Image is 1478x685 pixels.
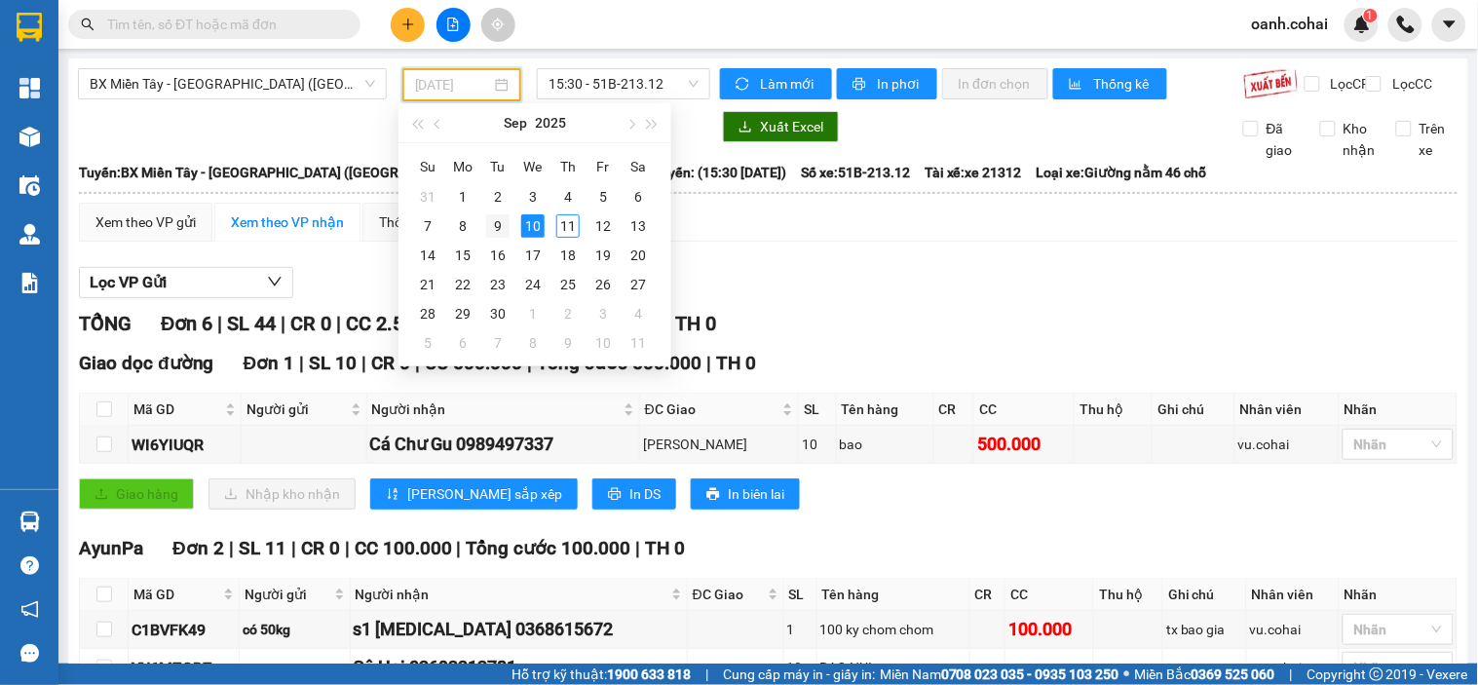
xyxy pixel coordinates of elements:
[79,537,143,559] span: AyunPa
[299,352,304,374] span: |
[644,162,786,183] span: Chuyến: (15:30 [DATE])
[1432,8,1466,42] button: caret-down
[693,584,764,605] span: ĐC Giao
[535,103,566,142] button: 2025
[515,328,550,358] td: 2025-10-08
[415,74,492,95] input: 10/09/2025
[1353,16,1371,33] img: icon-new-feature
[802,434,833,455] div: 10
[550,211,586,241] td: 2025-09-11
[239,537,286,559] span: SL 11
[267,274,283,289] span: down
[467,537,631,559] span: Tổng cước 100.000
[512,664,691,685] span: Hỗ trợ kỹ thuật:
[491,18,505,31] span: aim
[79,267,293,298] button: Lọc VP Gửi
[416,331,439,355] div: 5
[643,434,795,455] div: [PERSON_NAME]
[1135,664,1275,685] span: Miền Bắc
[723,664,875,685] span: Cung cấp máy in - giấy in:
[486,214,510,238] div: 9
[486,331,510,355] div: 7
[1153,394,1234,426] th: Ghi chú
[161,312,212,335] span: Đơn 6
[356,584,667,605] span: Người nhận
[1166,619,1243,640] div: tx bao gia
[1247,579,1340,611] th: Nhân viên
[840,434,930,455] div: bao
[129,426,242,464] td: WI6YIUQR
[90,270,167,294] span: Lọc VP Gửi
[133,584,219,605] span: Mã GD
[626,214,650,238] div: 13
[621,299,656,328] td: 2025-10-04
[1192,666,1275,682] strong: 0369 525 060
[445,151,480,182] th: Mo
[79,165,629,180] b: Tuyến: BX Miền Tây - [GEOGRAPHIC_DATA] ([GEOGRAPHIC_DATA] - [GEOGRAPHIC_DATA])
[410,299,445,328] td: 2025-09-28
[626,302,650,325] div: 4
[941,666,1119,682] strong: 0708 023 035 - 0935 103 250
[586,299,621,328] td: 2025-10-03
[445,328,480,358] td: 2025-10-06
[515,151,550,182] th: We
[1250,619,1336,640] div: vu.cohai
[550,151,586,182] th: Th
[1124,670,1130,678] span: ⚪️
[451,331,474,355] div: 6
[1397,16,1415,33] img: phone-icon
[355,537,452,559] span: CC 100.000
[974,394,1075,426] th: CC
[736,77,752,93] span: sync
[1367,9,1374,22] span: 1
[728,483,784,505] span: In biên lai
[934,394,974,426] th: CR
[95,211,196,233] div: Xem theo VP gửi
[1093,73,1152,95] span: Thống kê
[977,431,1071,458] div: 500.000
[19,512,40,532] img: warehouse-icon
[1235,394,1340,426] th: Nhân viên
[290,312,331,335] span: CR 0
[391,8,425,42] button: plus
[81,18,95,31] span: search
[716,352,756,374] span: TH 0
[245,584,330,605] span: Người gửi
[720,68,832,99] button: syncLàm mới
[457,537,462,559] span: |
[416,302,439,325] div: 28
[107,14,337,35] input: Tìm tên, số ĐT hoặc mã đơn
[79,478,194,510] button: uploadGiao hàng
[291,537,296,559] span: |
[586,151,621,182] th: Fr
[556,302,580,325] div: 2
[410,182,445,211] td: 2025-08-31
[817,579,970,611] th: Tên hàng
[231,211,344,233] div: Xem theo VP nhận
[591,331,615,355] div: 10
[799,394,837,426] th: SL
[691,478,800,510] button: printerIn biên lai
[480,328,515,358] td: 2025-10-07
[416,214,439,238] div: 7
[626,273,650,296] div: 27
[1364,9,1378,22] sup: 1
[480,270,515,299] td: 2025-09-23
[401,18,415,31] span: plus
[1163,579,1247,611] th: Ghi chú
[515,299,550,328] td: 2025-10-01
[550,182,586,211] td: 2025-09-04
[706,352,711,374] span: |
[436,8,471,42] button: file-add
[621,182,656,211] td: 2025-09-06
[1441,16,1459,33] span: caret-down
[1384,73,1435,95] span: Lọc CC
[410,328,445,358] td: 2025-10-05
[942,68,1048,99] button: In đơn chọn
[1412,118,1459,161] span: Trên xe
[20,600,39,619] span: notification
[853,77,869,93] span: printer
[629,483,661,505] span: In DS
[90,69,375,98] span: BX Miền Tây - BX Krông Pa (Chơn Thành - Chư Rcăm)
[549,69,699,98] span: 15:30 - 51B-213.12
